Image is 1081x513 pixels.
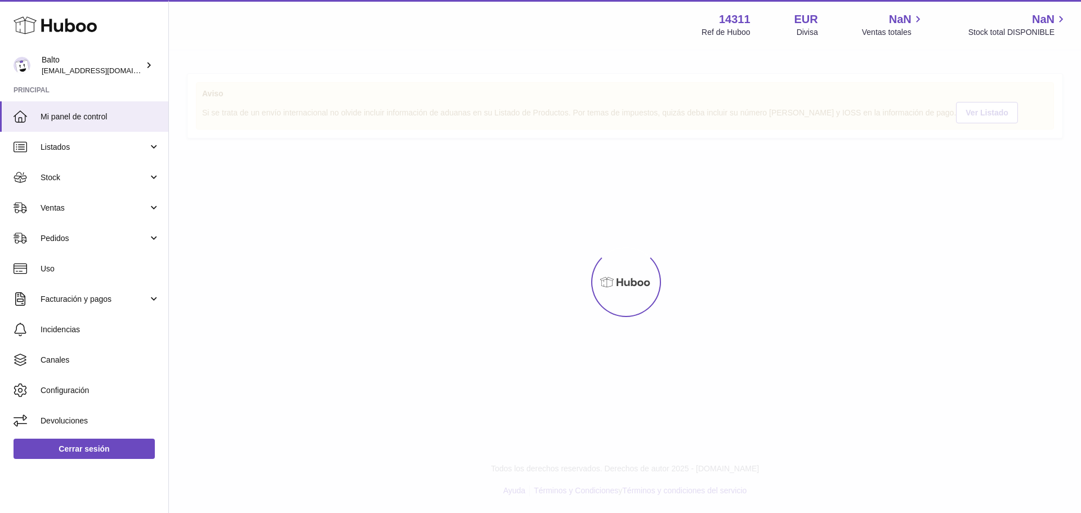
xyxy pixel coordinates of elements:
[41,264,160,274] span: Uso
[968,27,1067,38] span: Stock total DISPONIBLE
[797,27,818,38] div: Divisa
[41,111,160,122] span: Mi panel de control
[41,142,148,153] span: Listados
[1032,12,1055,27] span: NaN
[41,172,148,183] span: Stock
[702,27,750,38] div: Ref de Huboo
[41,355,160,365] span: Canales
[41,416,160,426] span: Devoluciones
[794,12,818,27] strong: EUR
[42,66,166,75] span: [EMAIL_ADDRESS][DOMAIN_NAME]
[41,324,160,335] span: Incidencias
[41,233,148,244] span: Pedidos
[42,55,143,76] div: Balto
[41,203,148,213] span: Ventas
[14,57,30,74] img: internalAdmin-14311@internal.huboo.com
[862,27,924,38] span: Ventas totales
[41,294,148,305] span: Facturación y pagos
[889,12,912,27] span: NaN
[14,439,155,459] a: Cerrar sesión
[41,385,160,396] span: Configuración
[968,12,1067,38] a: NaN Stock total DISPONIBLE
[862,12,924,38] a: NaN Ventas totales
[719,12,751,27] strong: 14311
